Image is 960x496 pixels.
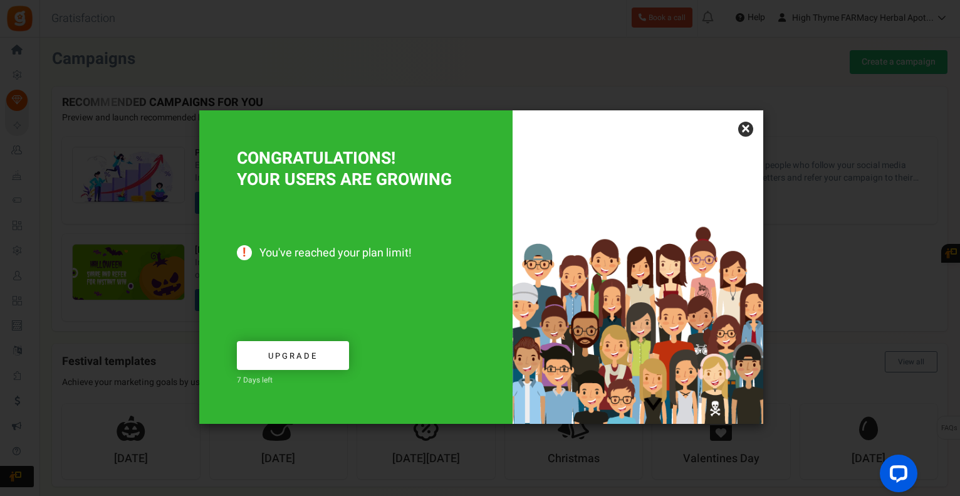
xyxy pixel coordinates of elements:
span: You've reached your plan limit! [237,246,475,260]
a: Upgrade [237,341,349,371]
span: 7 Days left [237,374,273,386]
a: × [738,122,753,137]
span: CONGRATULATIONS! YOUR USERS ARE GROWING [237,146,452,193]
span: Upgrade [268,350,318,362]
img: Increased users [513,173,763,424]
